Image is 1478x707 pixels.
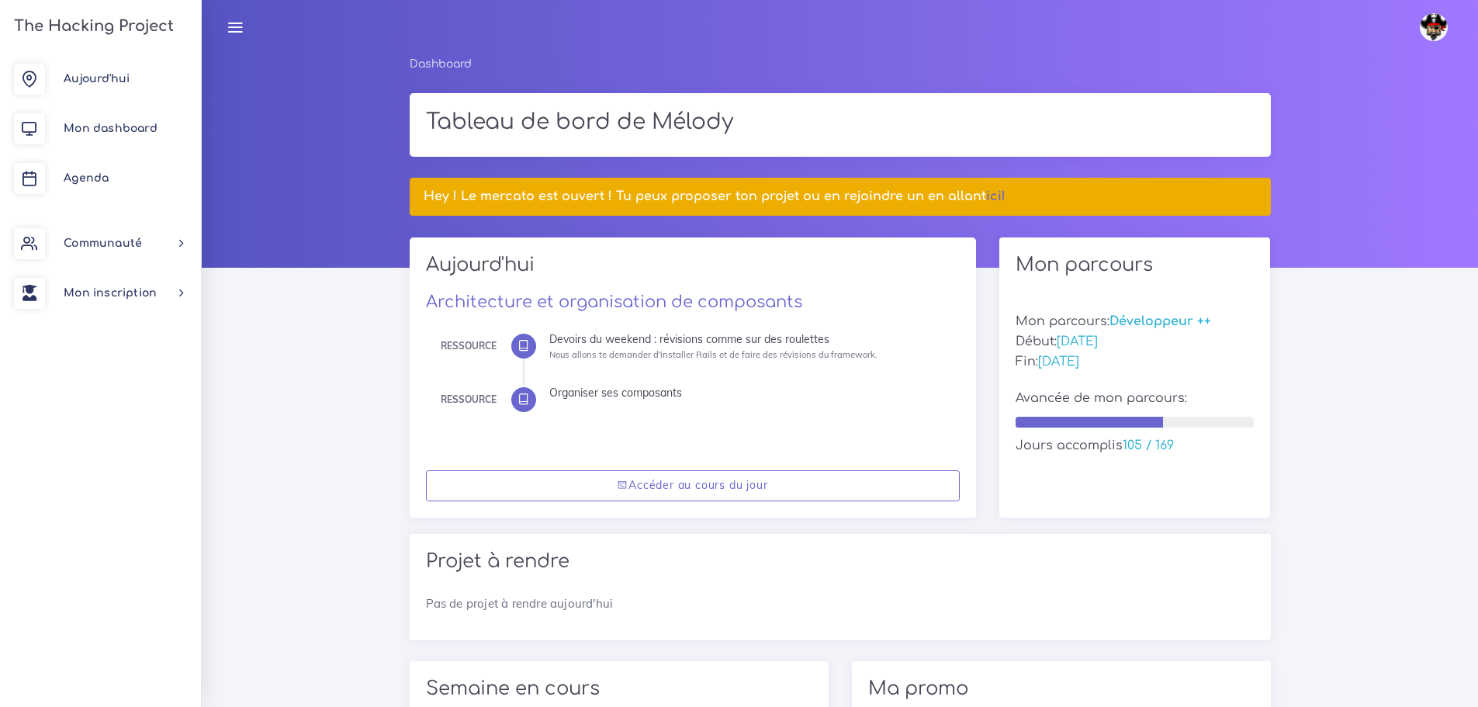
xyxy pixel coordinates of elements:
span: Mon inscription [64,287,157,299]
img: avatar [1420,13,1448,41]
h5: Hey ! Le mercato est ouvert ! Tu peux proposer ton projet ou en rejoindre un en allant [424,189,1256,204]
h5: Avancée de mon parcours: [1016,391,1255,406]
a: Architecture et organisation de composants [426,293,802,311]
span: Développeur ++ [1109,314,1211,328]
span: 105 / 169 [1123,438,1174,452]
h5: Fin: [1016,355,1255,369]
h5: Début: [1016,334,1255,349]
div: Ressource [441,391,497,408]
a: Dashboard [410,58,472,70]
h3: The Hacking Project [9,18,174,35]
h2: Aujourd'hui [426,254,960,287]
span: [DATE] [1057,334,1098,348]
span: Mon dashboard [64,123,157,134]
span: [DATE] [1038,355,1079,369]
div: Devoirs du weekend : révisions comme sur des roulettes [549,334,948,345]
span: Aujourd'hui [64,73,130,85]
h1: Tableau de bord de Mélody [426,109,1255,136]
a: ici! [986,189,1006,203]
h5: Mon parcours: [1016,314,1255,329]
div: Ressource [441,338,497,355]
p: Pas de projet à rendre aujourd'hui [426,594,1255,613]
span: Communauté [64,237,142,249]
small: Nous allons te demander d'installer Rails et de faire des révisions du framework. [549,349,877,360]
h2: Mon parcours [1016,254,1255,276]
h2: Ma promo [868,678,1255,700]
span: Agenda [64,172,109,184]
h2: Projet à rendre [426,550,1255,573]
div: Organiser ses composants [549,387,948,398]
h2: Semaine en cours [426,678,812,700]
h5: Jours accomplis [1016,438,1255,453]
a: Accéder au cours du jour [426,470,960,502]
